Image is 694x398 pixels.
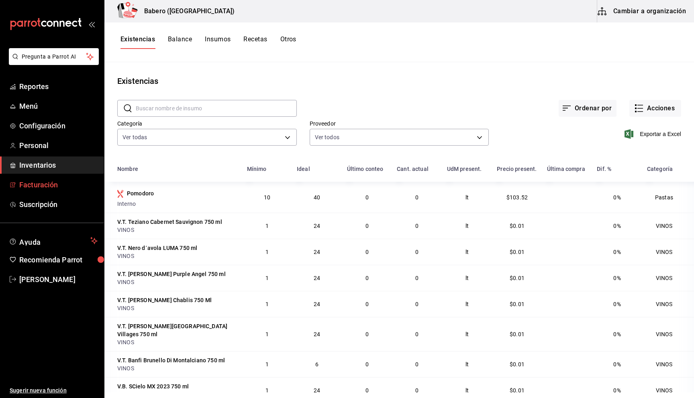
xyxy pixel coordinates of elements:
span: $0.01 [510,301,525,307]
span: 0 [365,275,369,281]
span: 24 [314,275,320,281]
a: Pregunta a Parrot AI [6,58,99,67]
div: Mínimo [247,166,267,172]
span: Personal [19,140,98,151]
div: Cant. actual [397,166,429,172]
span: 0 [415,361,418,368]
span: 0 [415,387,418,394]
div: Categoría [647,166,673,172]
span: Pregunta a Parrot AI [22,53,86,61]
span: [PERSON_NAME] [19,274,98,285]
span: 6 [315,361,318,368]
button: Otros [280,35,296,49]
span: 0% [613,301,621,307]
button: Acciones [629,100,681,117]
td: lt [442,239,492,265]
div: V.T. Nero d´avola LUMA 750 ml [117,244,197,252]
span: Facturación [19,179,98,190]
div: VINOS [117,226,237,234]
span: Ver todos [315,133,339,141]
div: Precio present. [497,166,537,172]
td: lt [442,182,492,213]
div: VINOS [117,278,237,286]
span: 0 [365,194,369,201]
div: V.T. [PERSON_NAME][GEOGRAPHIC_DATA] Villages 750 ml [117,322,237,338]
button: Insumos [205,35,231,49]
span: 1 [265,249,269,255]
span: 1 [265,331,269,337]
span: $0.01 [510,361,525,368]
div: VINOS [117,304,237,312]
span: 0% [613,194,621,201]
button: Ordenar por [559,100,616,117]
div: Nombre [117,166,138,172]
label: Categoría [117,121,297,126]
div: V.T. [PERSON_NAME] Purple Angel 750 ml [117,270,226,278]
td: VINOS [642,265,694,291]
td: Pastas [642,182,694,213]
div: V.T. Teziano Cabernet Sauvignon 750 ml [117,218,222,226]
div: VINOS [117,252,237,260]
span: 0% [613,223,621,229]
td: VINOS [642,239,694,265]
td: lt [442,291,492,317]
td: VINOS [642,291,694,317]
span: 24 [314,331,320,337]
span: Reportes [19,81,98,92]
span: 0 [365,301,369,307]
span: 0% [613,331,621,337]
span: $103.52 [506,194,528,201]
span: Configuración [19,120,98,131]
div: V.T. Banfi Brunello Di Montalciano 750 ml [117,356,225,364]
span: 1 [265,301,269,307]
div: navigation tabs [120,35,296,49]
div: VINOS [117,364,237,372]
label: Proveedor [310,121,489,126]
span: Ayuda [19,236,87,246]
span: 0% [613,275,621,281]
span: Recomienda Parrot [19,254,98,265]
div: Ideal [297,166,310,172]
button: Recetas [243,35,267,49]
span: 40 [314,194,320,201]
input: Buscar nombre de insumo [136,100,297,116]
td: VINOS [642,213,694,239]
svg: Insumo producido [117,190,124,198]
div: Último conteo [347,166,384,172]
span: 0 [415,249,418,255]
div: Dif. % [597,166,611,172]
span: 0% [613,361,621,368]
td: lt [442,213,492,239]
span: 0 [415,194,418,201]
span: 24 [314,223,320,229]
button: Exportar a Excel [626,129,681,139]
span: 0 [415,223,418,229]
td: VINOS [642,351,694,377]
span: 0 [365,223,369,229]
button: Existencias [120,35,155,49]
div: Pomodoro [127,189,154,197]
span: 24 [314,249,320,255]
div: Interno [117,200,237,208]
span: Inventarios [19,160,98,171]
div: Última compra [547,166,585,172]
span: 0% [613,387,621,394]
button: Pregunta a Parrot AI [9,48,99,65]
span: Menú [19,101,98,112]
span: Ver todas [122,133,147,141]
td: lt [442,351,492,377]
h3: Babero ([GEOGRAPHIC_DATA]) [138,6,235,16]
span: $0.01 [510,275,525,281]
td: VINOS [642,317,694,351]
span: $0.01 [510,387,525,394]
span: 0 [365,331,369,337]
span: $0.01 [510,223,525,229]
td: lt [442,265,492,291]
span: 10 [264,194,270,201]
span: 1 [265,361,269,368]
span: 0 [365,387,369,394]
span: $0.01 [510,249,525,255]
span: Suscripción [19,199,98,210]
span: 1 [265,275,269,281]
